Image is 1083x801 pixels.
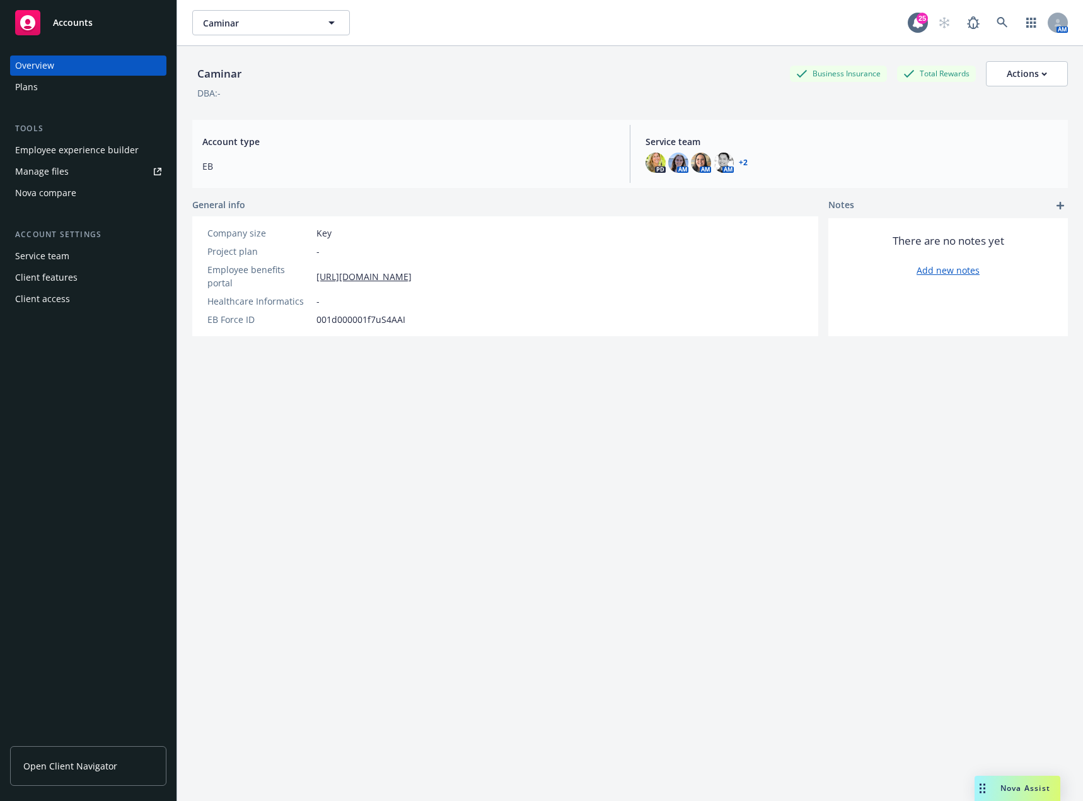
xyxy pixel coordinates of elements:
img: photo [691,153,711,173]
div: EB Force ID [207,313,311,326]
button: Caminar [192,10,350,35]
span: Accounts [53,18,93,28]
div: Employee experience builder [15,140,139,160]
span: Service team [646,135,1058,148]
span: EB [202,160,615,173]
div: Drag to move [975,776,990,801]
a: Client access [10,289,166,309]
span: Key [316,226,332,240]
a: Start snowing [932,10,957,35]
div: Healthcare Informatics [207,295,311,308]
a: Plans [10,77,166,97]
div: Client access [15,289,70,309]
span: Account type [202,135,615,148]
div: Business Insurance [790,66,887,81]
a: Report a Bug [961,10,986,35]
a: +2 [739,159,748,167]
span: Nova Assist [1000,783,1050,793]
span: Caminar [203,16,312,30]
div: Actions [1007,62,1047,86]
button: Nova Assist [975,776,1060,801]
span: There are no notes yet [893,233,1004,248]
a: [URL][DOMAIN_NAME] [316,270,412,283]
div: Manage files [15,161,69,182]
span: Open Client Navigator [23,759,117,773]
span: Notes [828,198,854,213]
a: Accounts [10,5,166,40]
div: Service team [15,246,69,266]
a: Client features [10,267,166,288]
a: Manage files [10,161,166,182]
a: Nova compare [10,183,166,203]
div: Project plan [207,245,311,258]
span: - [316,245,320,258]
div: Caminar [192,66,246,82]
div: Company size [207,226,311,240]
a: Service team [10,246,166,266]
img: photo [646,153,666,173]
div: 25 [917,13,928,24]
span: General info [192,198,245,211]
div: Overview [15,56,54,76]
a: add [1053,198,1068,213]
a: Switch app [1019,10,1044,35]
div: Total Rewards [897,66,976,81]
a: Overview [10,56,166,76]
button: Actions [986,61,1068,86]
span: 001d000001f7uS4AAI [316,313,405,326]
div: Nova compare [15,183,76,203]
div: DBA: - [197,86,221,100]
a: Search [990,10,1015,35]
div: Client features [15,267,78,288]
img: photo [668,153,688,173]
div: Tools [10,122,166,135]
div: Employee benefits portal [207,263,311,289]
a: Add new notes [917,264,980,277]
div: Plans [15,77,38,97]
span: - [316,295,320,308]
div: Account settings [10,228,166,241]
a: Employee experience builder [10,140,166,160]
img: photo [714,153,734,173]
